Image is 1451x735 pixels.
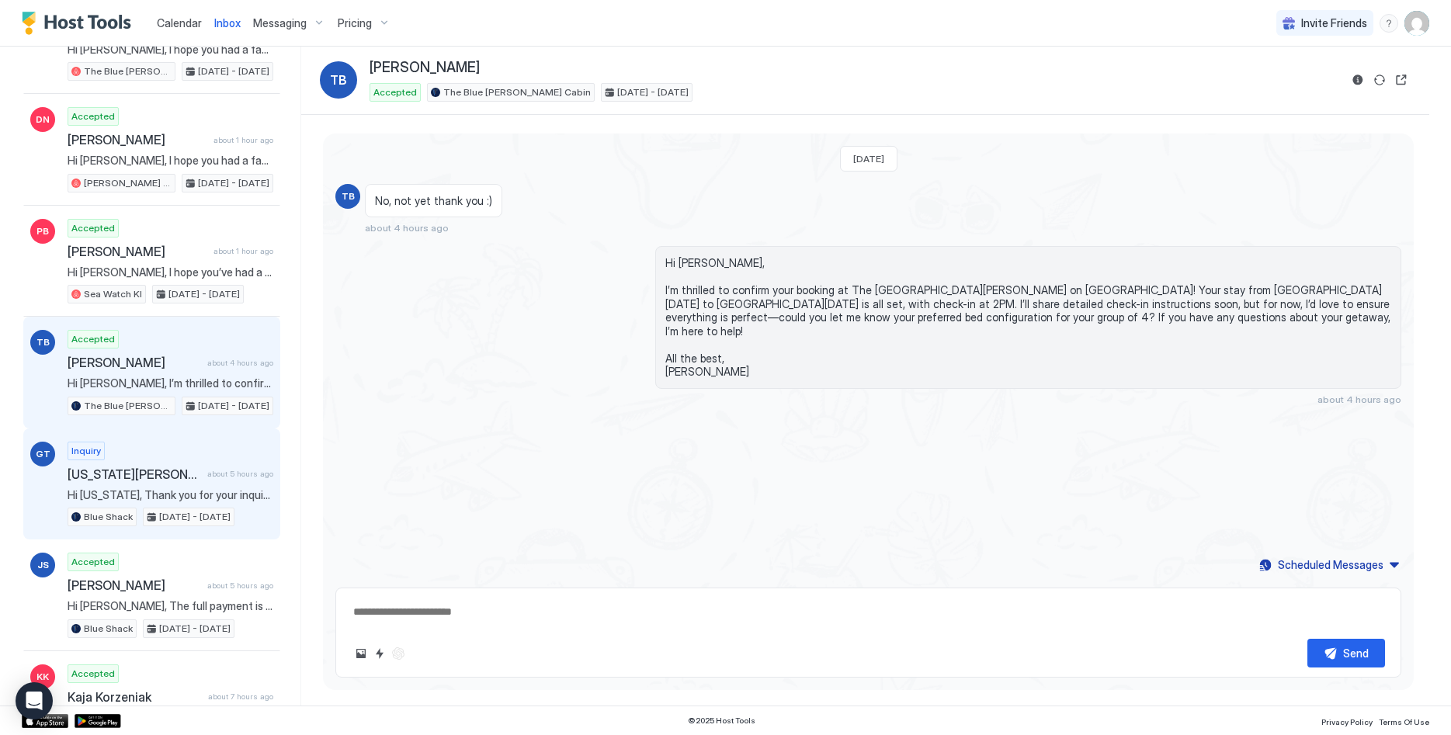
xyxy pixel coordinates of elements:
span: Hi [PERSON_NAME], The full payment is due at the time of booking, and I see that it has already b... [68,599,273,613]
span: The Blue [PERSON_NAME] Cabin [84,399,172,413]
a: Privacy Policy [1321,712,1373,729]
span: The Blue [PERSON_NAME] Cabin [443,85,591,99]
span: [PERSON_NAME] Lookout [84,176,172,190]
div: Send [1343,645,1369,661]
a: Inbox [214,15,241,31]
button: Upload image [352,644,370,663]
span: [PERSON_NAME] [68,355,201,370]
span: PB [36,224,49,238]
span: [DATE] - [DATE] [617,85,689,99]
span: Hi [PERSON_NAME], I hope you had a fantastic time during your 3-night stay at The [GEOGRAPHIC_DAT... [68,43,273,57]
span: [DATE] [853,153,884,165]
span: GT [36,447,50,461]
span: Hi [PERSON_NAME], I hope you’ve had a wonderful stay at [GEOGRAPHIC_DATA] KI on [GEOGRAPHIC_DATA]... [68,265,273,279]
span: Accepted [71,332,115,346]
div: menu [1380,14,1398,33]
span: Invite Friends [1301,16,1367,30]
span: about 4 hours ago [365,222,449,234]
span: [PERSON_NAME] [68,132,207,147]
span: Hi [PERSON_NAME], I’m thrilled to confirm your booking at The [GEOGRAPHIC_DATA][PERSON_NAME] on [... [665,256,1391,379]
span: Inquiry [71,444,101,458]
span: [PERSON_NAME] [68,577,201,593]
span: TB [36,335,50,349]
span: about 4 hours ago [1317,394,1401,405]
span: [PERSON_NAME] [370,59,480,77]
span: Blue Shack [84,622,133,636]
a: App Store [22,714,68,728]
span: Blue Shack [84,510,133,524]
button: Scheduled Messages [1257,554,1401,575]
span: Messaging [253,16,307,30]
span: Terms Of Use [1379,717,1429,726]
span: [US_STATE][PERSON_NAME] [68,466,201,482]
span: Accepted [71,221,115,235]
span: Hi [PERSON_NAME], I’m thrilled to confirm your booking at The [GEOGRAPHIC_DATA][PERSON_NAME] on [... [68,376,273,390]
span: [DATE] - [DATE] [198,399,269,413]
a: Terms Of Use [1379,712,1429,729]
span: Pricing [338,16,372,30]
button: Quick reply [370,644,389,663]
a: Calendar [157,15,202,31]
span: Accepted [71,555,115,569]
span: Hi [PERSON_NAME], I hope you had a fantastic time during your 4-night stay at [GEOGRAPHIC_DATA] o... [68,154,273,168]
span: JS [37,558,49,572]
span: about 5 hours ago [207,469,273,479]
span: about 1 hour ago [213,135,273,145]
span: Accepted [71,667,115,681]
div: User profile [1404,11,1429,36]
span: about 1 hour ago [213,246,273,256]
span: about 5 hours ago [207,581,273,591]
span: Sea Watch KI [84,287,142,301]
span: [DATE] - [DATE] [198,64,269,78]
span: DN [36,113,50,127]
span: Calendar [157,16,202,29]
div: Open Intercom Messenger [16,682,53,719]
div: Scheduled Messages [1278,556,1383,573]
button: Sync reservation [1370,71,1389,89]
span: TB [342,189,355,203]
span: © 2025 Host Tools [688,716,755,726]
span: The Blue [PERSON_NAME] Cabin [84,64,172,78]
span: [DATE] - [DATE] [159,622,231,636]
span: [DATE] - [DATE] [168,287,240,301]
span: Accepted [373,85,417,99]
span: Hi [US_STATE], Thank you for your inquiry. Unfortunately, Blue Shack is completely booked out fro... [68,488,273,502]
a: Host Tools Logo [22,12,138,35]
span: about 4 hours ago [207,358,273,368]
button: Open reservation [1392,71,1411,89]
button: Send [1307,639,1385,667]
span: Inbox [214,16,241,29]
button: Reservation information [1349,71,1367,89]
span: Kaja Korzeniak [68,689,202,705]
span: [PERSON_NAME] [68,244,207,259]
span: Privacy Policy [1321,717,1373,726]
span: about 7 hours ago [208,692,273,702]
span: [DATE] - [DATE] [198,176,269,190]
span: TB [330,71,347,89]
a: Google Play Store [75,714,121,728]
span: No, not yet thank you :) [375,194,492,208]
span: KK [36,670,49,684]
span: [DATE] - [DATE] [159,510,231,524]
span: Accepted [71,109,115,123]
